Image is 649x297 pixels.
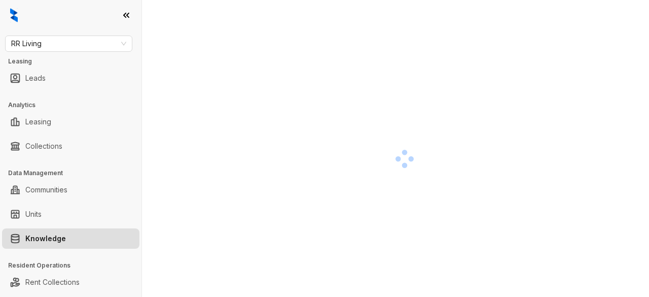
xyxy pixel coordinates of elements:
img: logo [10,8,18,22]
h3: Resident Operations [8,261,141,270]
span: RR Living [11,36,126,51]
a: Leads [25,68,46,88]
li: Knowledge [2,228,139,249]
a: Communities [25,180,67,200]
h3: Leasing [8,57,141,66]
a: Leasing [25,112,51,132]
li: Collections [2,136,139,156]
a: Knowledge [25,228,66,249]
li: Communities [2,180,139,200]
h3: Analytics [8,101,141,110]
a: Units [25,204,42,224]
h3: Data Management [8,169,141,178]
li: Leads [2,68,139,88]
li: Rent Collections [2,272,139,292]
a: Rent Collections [25,272,80,292]
li: Units [2,204,139,224]
a: Collections [25,136,62,156]
li: Leasing [2,112,139,132]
